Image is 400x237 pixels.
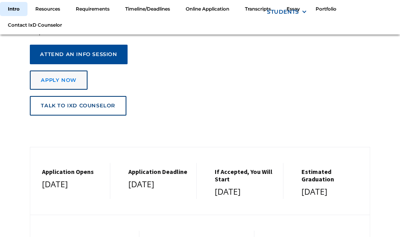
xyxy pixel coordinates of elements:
[215,168,275,183] h5: If Accepted, You Will Start
[128,168,188,175] h5: Application Deadline
[279,2,308,16] a: Essay
[30,45,127,64] a: attend an info session
[30,71,87,90] a: Apply Now
[128,177,188,192] div: [DATE]
[215,185,275,199] div: [DATE]
[117,2,178,16] a: Timeline/Deadlines
[40,51,117,58] div: attend an info session
[237,2,279,16] a: Transcripts
[68,2,117,16] a: Requirements
[41,103,115,109] div: talk to ixd counselor
[42,168,102,175] h5: Application Opens
[301,185,362,199] div: [DATE]
[42,177,102,192] div: [DATE]
[308,2,344,16] a: Portfolio
[267,9,307,15] div: STUDENTS
[267,9,299,15] div: STUDENTS
[301,168,362,183] h5: estimated graduation
[41,77,76,83] div: Apply Now
[27,2,68,16] a: Resources
[30,96,126,116] a: talk to ixd counselor
[178,2,237,16] a: Online Application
